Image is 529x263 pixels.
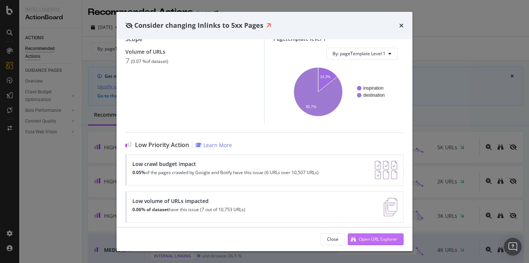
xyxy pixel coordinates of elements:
[117,12,412,251] div: modal
[203,142,232,149] div: Learn More
[327,236,338,242] div: Close
[132,206,169,213] strong: 0.06% of dataset
[363,93,385,98] text: destination
[125,49,255,55] div: Volume of URLs
[326,48,398,60] button: By: pageTemplate Level 1
[399,21,404,30] div: times
[135,142,189,149] span: Low Priority Action
[195,142,232,149] a: Learn More
[132,169,145,176] strong: 0.05%
[134,21,263,30] span: Consider changing Inlinks to 5xx Pages
[321,233,345,245] button: Close
[125,56,129,65] div: 7
[306,104,316,109] text: 85.7%
[504,238,522,256] div: Open Intercom Messenger
[363,86,384,91] text: inspiration
[131,59,168,64] div: ( 0.07 % of dataset )
[279,66,398,117] svg: A chart.
[333,50,385,57] span: By: pageTemplate Level 1
[132,207,245,212] p: have this issue (7 out of 10,753 URLs)
[132,198,245,204] div: Low volume of URLs impacted
[359,236,398,242] div: Open URL Explorer
[348,233,404,245] button: Open URL Explorer
[375,161,397,179] img: AY0oso9MOvYAAAAASUVORK5CYII=
[132,170,319,175] p: of the pages crawled by Google and Botify have this issue (6 URLs over 10,507 URLs)
[125,36,255,43] div: Scope
[320,75,330,79] text: 14.3%
[132,161,319,167] div: Low crawl budget impact
[384,198,397,216] img: e5DMFwAAAABJRU5ErkJggg==
[125,23,133,29] div: eye-slash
